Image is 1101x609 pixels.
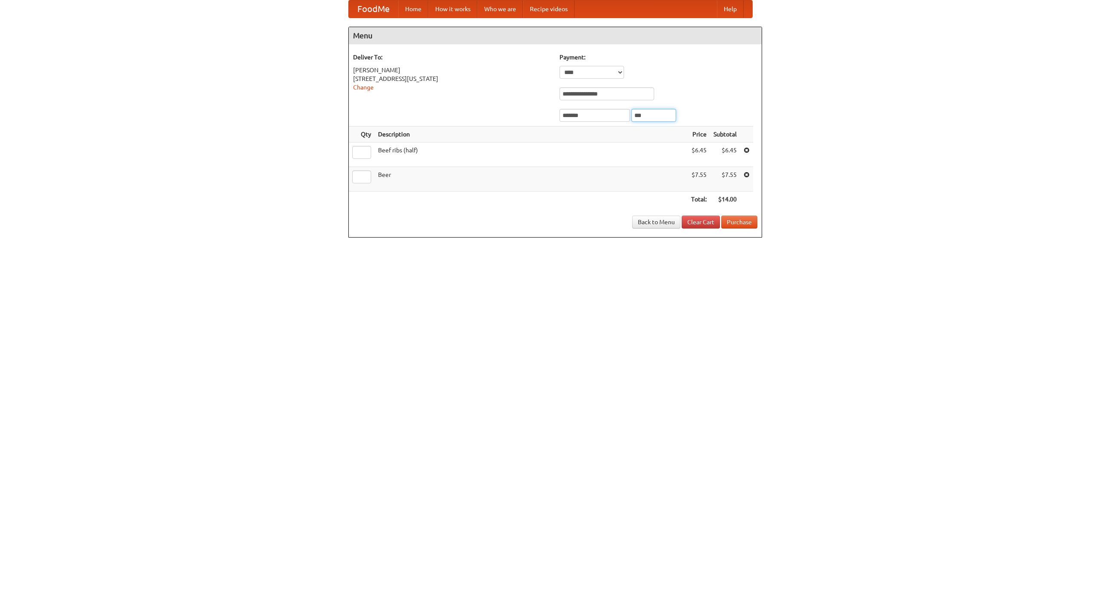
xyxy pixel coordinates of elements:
[349,27,762,44] h4: Menu
[353,66,551,74] div: [PERSON_NAME]
[375,142,688,167] td: Beef ribs (half)
[688,192,710,207] th: Total:
[375,127,688,142] th: Description
[721,216,757,229] button: Purchase
[523,0,575,18] a: Recipe videos
[375,167,688,192] td: Beer
[688,127,710,142] th: Price
[353,74,551,83] div: [STREET_ADDRESS][US_STATE]
[349,127,375,142] th: Qty
[349,0,398,18] a: FoodMe
[682,216,720,229] a: Clear Cart
[710,167,740,192] td: $7.55
[710,192,740,207] th: $14.00
[398,0,428,18] a: Home
[428,0,477,18] a: How it works
[688,142,710,167] td: $6.45
[632,216,680,229] a: Back to Menu
[710,142,740,167] td: $6.45
[710,127,740,142] th: Subtotal
[477,0,523,18] a: Who we are
[717,0,744,18] a: Help
[353,84,374,91] a: Change
[688,167,710,192] td: $7.55
[353,53,551,62] h5: Deliver To:
[560,53,757,62] h5: Payment:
